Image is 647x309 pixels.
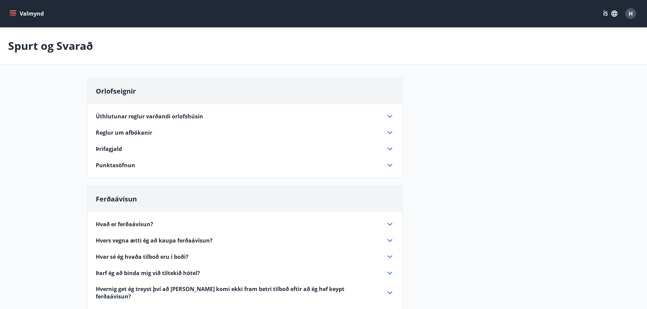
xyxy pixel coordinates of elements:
span: Hvernig get ég treyst því að [PERSON_NAME] komi ekki fram betri tilboð eftir að ég hef keypt ferð... [96,285,378,300]
div: Þrifagjald [96,145,394,153]
div: Hvað er ferðaávísun? [96,220,394,228]
span: Reglur um afbókanir [96,129,152,136]
div: Úthlutunar reglur varðandi orlofshúsin [96,112,394,120]
span: Ferðaávísun [96,194,137,204]
div: Hvar sé ég hvaða tilboð eru í boði? [96,253,394,261]
div: Hvers vegna ætti ég að kaupa ferðaávísun? [96,236,394,245]
div: Reglur um afbókanir [96,129,394,137]
button: ÍS [599,7,621,20]
button: menu [8,7,47,20]
p: Spurt og Svarað [8,38,93,53]
span: Hvar sé ég hvaða tilboð eru í boði? [96,253,188,260]
span: Orlofseignir [96,86,136,96]
span: Hvers vegna ætti ég að kaupa ferðaávísun? [96,237,213,244]
span: Úthlutunar reglur varðandi orlofshúsin [96,113,203,120]
button: H [623,5,639,22]
span: Hvað er ferðaávísun? [96,220,153,228]
div: Punktasöfnun [96,161,394,169]
span: Punktasöfnun [96,161,135,169]
span: Þrifagjald [96,145,122,153]
span: Þarf ég að binda mig við tiltekið hótel? [96,269,200,277]
span: H [629,10,633,17]
div: Þarf ég að binda mig við tiltekið hótel? [96,269,394,277]
div: Hvernig get ég treyst því að [PERSON_NAME] komi ekki fram betri tilboð eftir að ég hef keypt ferð... [96,285,394,300]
